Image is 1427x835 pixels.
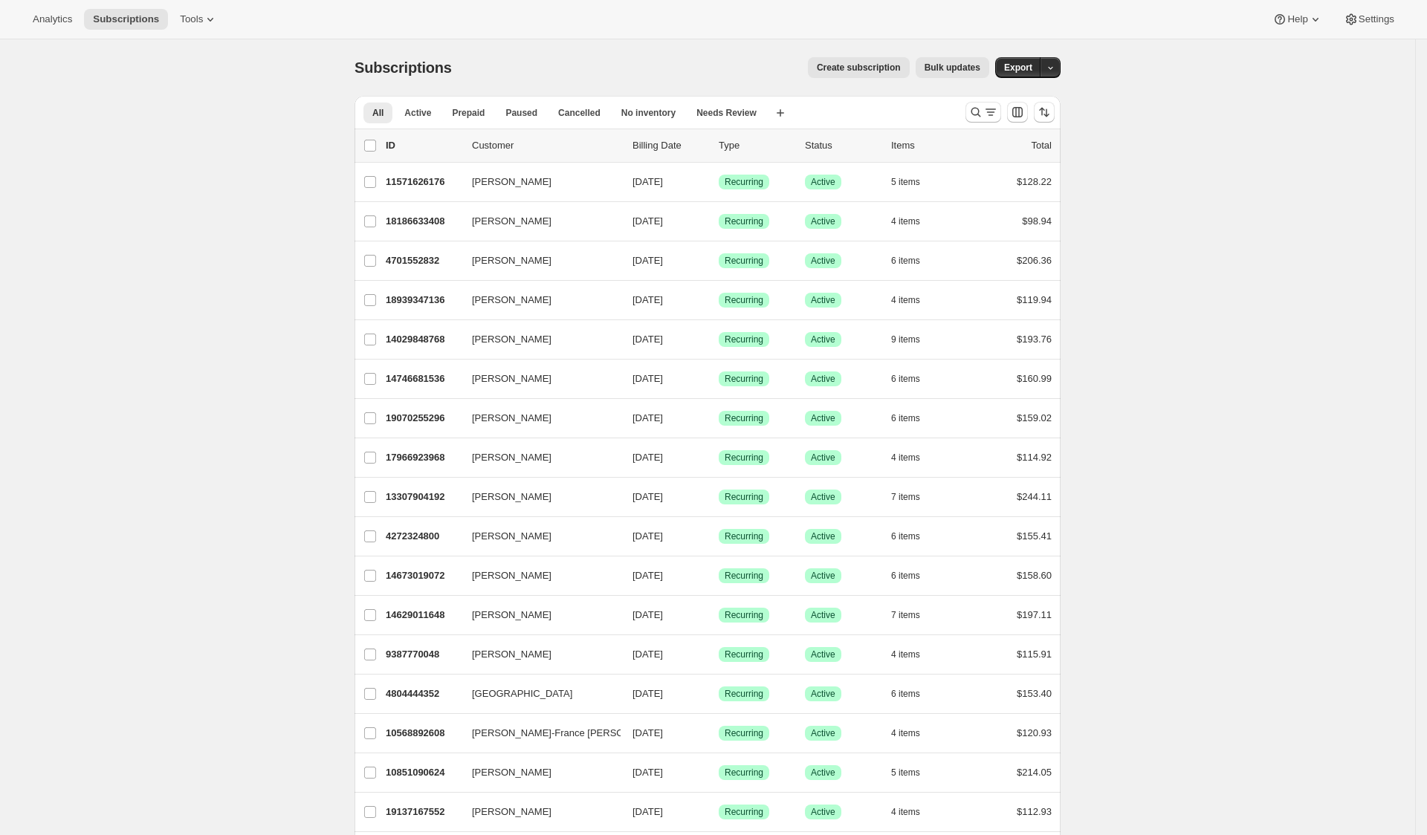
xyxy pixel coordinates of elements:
div: 14029848768[PERSON_NAME][DATE]SuccessRecurringSuccessActive9 items$193.76 [386,329,1052,350]
span: [DATE] [632,649,663,660]
span: [DATE] [632,570,663,581]
p: 10568892608 [386,726,460,741]
p: 19070255296 [386,411,460,426]
span: Active [811,255,835,267]
button: 4 items [891,802,936,822]
span: [PERSON_NAME] [472,332,551,347]
span: Active [811,688,835,700]
span: Active [811,570,835,582]
span: [PERSON_NAME] [472,647,551,662]
button: 4 items [891,290,936,311]
p: Status [805,138,879,153]
span: [DATE] [632,412,663,423]
div: 4804444352[GEOGRAPHIC_DATA][DATE]SuccessRecurringSuccessActive6 items$153.40 [386,683,1052,704]
span: Recurring [725,649,763,660]
span: Prepaid [452,107,485,119]
span: Recurring [725,491,763,503]
span: $193.76 [1017,334,1052,345]
span: 6 items [891,530,920,542]
span: 6 items [891,570,920,582]
span: Active [811,452,835,464]
p: Total [1032,138,1052,153]
span: 4 items [891,215,920,227]
span: [DATE] [632,609,663,620]
p: 14029848768 [386,332,460,347]
span: Bulk updates [925,62,980,74]
span: [PERSON_NAME] [472,805,551,819]
button: Search and filter results [965,102,1001,123]
button: Settings [1335,9,1403,30]
button: Help [1263,9,1331,30]
span: Create subscription [817,62,901,74]
div: 17966923968[PERSON_NAME][DATE]SuccessRecurringSuccessActive4 items$114.92 [386,447,1052,468]
span: Active [811,334,835,345]
span: Active [811,649,835,660]
span: All [372,107,384,119]
div: Items [891,138,965,153]
span: [DATE] [632,727,663,738]
div: 10568892608[PERSON_NAME]-France [PERSON_NAME][DATE]SuccessRecurringSuccessActive4 items$120.93 [386,723,1052,744]
span: 4 items [891,452,920,464]
button: 6 items [891,368,936,389]
div: 18186633408[PERSON_NAME][DATE]SuccessRecurringSuccessActive4 items$98.94 [386,211,1052,232]
span: Recurring [725,412,763,424]
span: [GEOGRAPHIC_DATA] [472,686,572,701]
button: Analytics [24,9,81,30]
p: 4701552832 [386,253,460,268]
span: [DATE] [632,688,663,699]
span: [DATE] [632,530,663,542]
span: [PERSON_NAME]-France [PERSON_NAME] [472,726,667,741]
div: 11571626176[PERSON_NAME][DATE]SuccessRecurringSuccessActive5 items$128.22 [386,172,1052,192]
button: 7 items [891,487,936,507]
button: Sort the results [1034,102,1055,123]
button: 7 items [891,605,936,626]
p: 4804444352 [386,686,460,701]
span: 6 items [891,255,920,267]
span: Recurring [725,294,763,306]
div: 13307904192[PERSON_NAME][DATE]SuccessRecurringSuccessActive7 items$244.11 [386,487,1052,507]
span: $214.05 [1017,767,1052,778]
button: Bulk updates [916,57,989,78]
span: [PERSON_NAME] [472,253,551,268]
span: 7 items [891,609,920,621]
span: [PERSON_NAME] [472,765,551,780]
span: [PERSON_NAME] [472,450,551,465]
button: Subscriptions [84,9,168,30]
span: [DATE] [632,215,663,227]
p: 18939347136 [386,293,460,308]
button: 4 items [891,644,936,665]
button: 4 items [891,723,936,744]
span: Recurring [725,452,763,464]
span: No inventory [621,107,676,119]
span: $153.40 [1017,688,1052,699]
span: $112.93 [1017,806,1052,817]
span: Recurring [725,767,763,779]
p: 14673019072 [386,568,460,583]
span: Recurring [725,255,763,267]
div: 9387770048[PERSON_NAME][DATE]SuccessRecurringSuccessActive4 items$115.91 [386,644,1052,665]
button: [PERSON_NAME] [463,761,612,784]
button: [PERSON_NAME] [463,249,612,273]
span: Recurring [725,688,763,700]
button: [PERSON_NAME] [463,524,612,548]
button: [PERSON_NAME] [463,485,612,509]
span: $155.41 [1017,530,1052,542]
span: Active [811,176,835,188]
button: [PERSON_NAME] [463,209,612,233]
p: Customer [472,138,621,153]
span: 7 items [891,491,920,503]
button: 9 items [891,329,936,350]
button: Customize table column order and visibility [1007,102,1028,123]
span: $158.60 [1017,570,1052,581]
p: 14746681536 [386,371,460,386]
span: [PERSON_NAME] [472,529,551,544]
span: Recurring [725,806,763,818]
span: Recurring [725,176,763,188]
p: 19137167552 [386,805,460,819]
button: [PERSON_NAME] [463,328,612,351]
span: 5 items [891,767,920,779]
button: Create subscription [808,57,910,78]
p: 17966923968 [386,450,460,465]
button: [PERSON_NAME] [463,800,612,824]
span: Recurring [725,609,763,621]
